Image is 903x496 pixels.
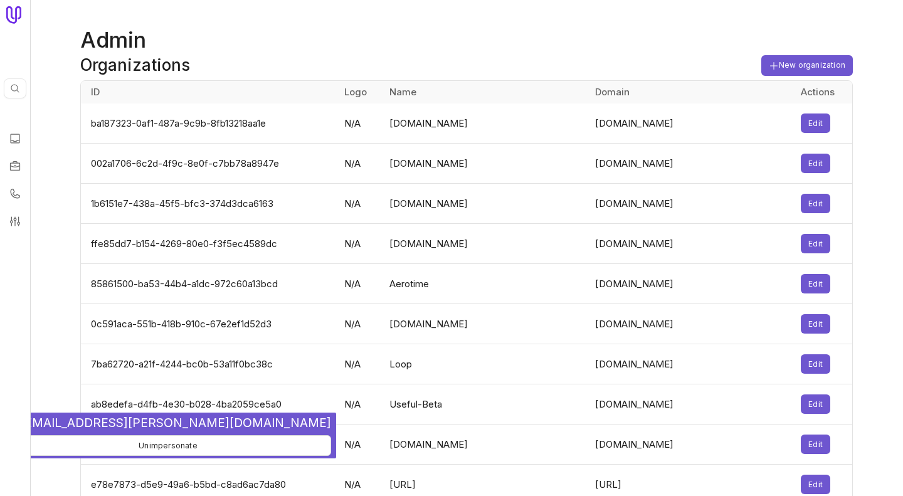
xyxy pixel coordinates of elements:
button: Edit [801,113,830,133]
td: ffe85dd7-b154-4269-80e0-f3f5ec4589dc [81,224,337,264]
td: 002a1706-6c2d-4f9c-8e0f-c7bb78a8947e [81,144,337,184]
th: ID [81,81,337,103]
button: Edit [801,234,830,253]
td: N/A [337,304,382,344]
td: ab8edefa-d4fb-4e30-b028-4ba2059ce5a0 [81,384,337,425]
button: Edit [801,394,830,414]
span: 🥸 [EMAIL_ADDRESS][PERSON_NAME][DOMAIN_NAME] [5,415,331,430]
td: N/A [337,144,382,184]
td: [DOMAIN_NAME] [588,184,793,224]
td: [DOMAIN_NAME] [588,103,793,144]
td: N/A [337,344,382,384]
button: Edit [801,314,830,334]
td: [DOMAIN_NAME] [382,224,588,264]
button: New organization [761,55,853,76]
th: Logo [337,81,382,103]
td: [DOMAIN_NAME] [588,144,793,184]
button: Edit [801,194,830,213]
td: N/A [337,425,382,465]
td: 85861500-ba53-44b4-a1dc-972c60a13bcd [81,264,337,304]
td: Loop [382,344,588,384]
td: N/A [337,103,382,144]
td: [DOMAIN_NAME] [588,304,793,344]
td: [DOMAIN_NAME] [382,144,588,184]
td: [DOMAIN_NAME] [382,304,588,344]
td: [DOMAIN_NAME] [588,425,793,465]
button: Edit [801,435,830,454]
button: Unimpersonate [5,435,331,456]
td: Useful-Beta [382,384,588,425]
td: [DOMAIN_NAME] [588,224,793,264]
th: Actions [793,81,852,103]
th: Domain [588,81,793,103]
button: Edit [801,354,830,374]
button: Edit [801,154,830,173]
button: Edit [801,274,830,293]
td: 1b6151e7-438a-45f5-bfc3-374d3dca6163 [81,184,337,224]
td: 0c591aca-551b-418b-910c-67e2ef1d52d3 [81,304,337,344]
td: Aerotime [382,264,588,304]
button: Edit [801,475,830,494]
td: [DOMAIN_NAME] [382,425,588,465]
td: [DOMAIN_NAME] [382,103,588,144]
td: N/A [337,264,382,304]
td: ba187323-0af1-487a-9c9b-8fb13218aa1e [81,103,337,144]
td: [DOMAIN_NAME] [382,184,588,224]
h2: Organizations [80,55,190,75]
h1: Admin [80,25,853,55]
td: [DOMAIN_NAME] [588,264,793,304]
td: [DOMAIN_NAME] [588,344,793,384]
td: 7ba62720-a21f-4244-bc0b-53a11f0bc38c [81,344,337,384]
th: Name [382,81,588,103]
td: N/A [337,184,382,224]
td: N/A [337,224,382,264]
td: [DOMAIN_NAME] [588,384,793,425]
td: N/A [337,384,382,425]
